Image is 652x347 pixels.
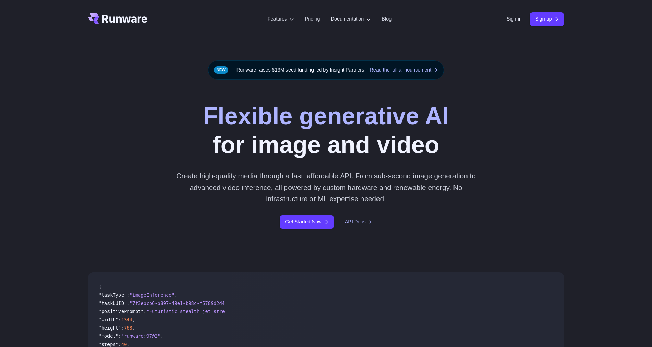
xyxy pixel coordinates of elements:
[530,12,564,26] a: Sign up
[345,218,372,226] a: API Docs
[99,300,127,306] span: "taskUUID"
[121,333,161,339] span: "runware:97@2"
[382,15,392,23] a: Blog
[507,15,522,23] a: Sign in
[118,342,121,347] span: :
[280,215,334,229] a: Get Started Now
[268,15,294,23] label: Features
[124,325,132,331] span: 768
[208,60,444,80] div: Runware raises $13M seed funding led by Insight Partners
[161,333,163,339] span: ,
[99,325,121,331] span: "height"
[130,292,175,298] span: "imageInference"
[132,325,135,331] span: ,
[99,333,118,339] span: "model"
[121,342,127,347] span: 40
[88,13,148,24] a: Go to /
[99,309,144,314] span: "positivePrompt"
[121,325,124,331] span: :
[99,317,118,322] span: "width"
[118,333,121,339] span: :
[203,103,449,129] strong: Flexible generative AI
[99,342,118,347] span: "steps"
[127,292,129,298] span: :
[127,300,129,306] span: :
[132,317,135,322] span: ,
[174,170,478,204] p: Create high-quality media through a fast, affordable API. From sub-second image generation to adv...
[118,317,121,322] span: :
[130,300,236,306] span: "7f3ebcb6-b897-49e1-b98c-f5789d2d40d7"
[146,309,401,314] span: "Futuristic stealth jet streaking through a neon-lit cityscape with glowing purple exhaust"
[99,292,127,298] span: "taskType"
[143,309,146,314] span: :
[370,66,438,74] a: Read the full announcement
[121,317,132,322] span: 1344
[174,292,177,298] span: ,
[305,15,320,23] a: Pricing
[203,102,449,159] h1: for image and video
[127,342,129,347] span: ,
[331,15,371,23] label: Documentation
[99,284,102,290] span: {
